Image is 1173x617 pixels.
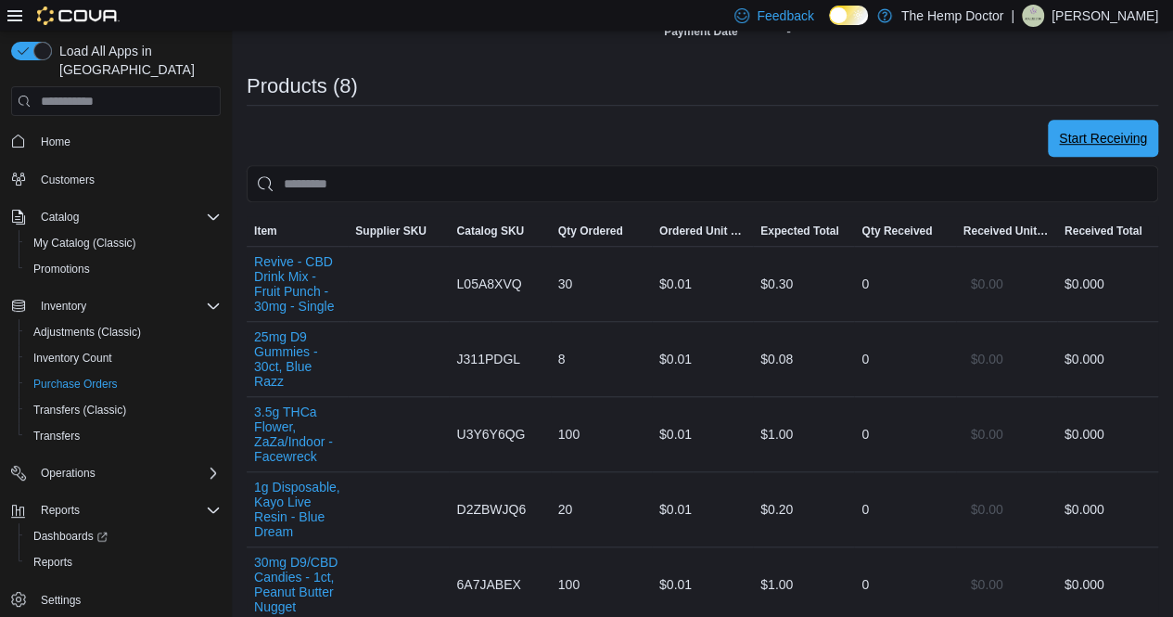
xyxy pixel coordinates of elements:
div: $0.00 0 [1065,273,1151,295]
span: Start Receiving [1059,129,1147,148]
button: Revive - CBD Drink Mix - Fruit Punch - 30mg - Single [254,254,340,314]
span: Adjustments (Classic) [26,321,221,343]
button: Reports [4,497,228,523]
div: Andrew Speicher [1022,5,1044,27]
span: Item [254,224,277,238]
button: Received Total [1057,216,1158,246]
button: Catalog [33,206,86,228]
a: Dashboards [19,523,228,549]
p: The Hemp Doctor [901,5,1003,27]
span: Supplier SKU [355,224,427,238]
span: Dark Mode [829,25,830,26]
button: Operations [33,462,103,484]
div: 0 [854,566,955,603]
button: $0.00 [963,491,1011,528]
span: U3Y6Y6QG [456,423,525,445]
span: Operations [41,466,96,481]
button: Qty Received [854,216,955,246]
span: Expected Total [760,224,838,238]
div: 0 [854,416,955,453]
span: Received Unit Cost [963,224,1050,238]
a: Transfers [26,425,87,447]
span: Promotions [26,258,221,280]
button: My Catalog (Classic) [19,230,228,256]
button: Supplier SKU [348,216,449,246]
div: $0.00 0 [1065,348,1151,370]
label: Payment Date [664,24,737,39]
div: $0.01 [652,491,753,528]
button: Inventory [4,293,228,319]
span: Inventory Count [26,347,221,369]
a: Purchase Orders [26,373,125,395]
button: Transfers (Classic) [19,397,228,423]
div: 0 [854,265,955,302]
span: Promotions [33,262,90,276]
a: Reports [26,551,80,573]
span: Inventory [33,295,221,317]
div: $0.01 [652,265,753,302]
button: Catalog SKU [449,216,550,246]
span: D2ZBWJQ6 [456,498,526,521]
span: Purchase Orders [26,373,221,395]
button: Promotions [19,256,228,282]
div: $0.01 [652,566,753,603]
span: Transfers (Classic) [26,399,221,421]
button: Settings [4,586,228,613]
div: $0.01 [652,416,753,453]
span: J311PDGL [456,348,519,370]
button: $0.00 [963,341,1011,378]
div: $0.30 [753,265,854,302]
button: Customers [4,166,228,193]
div: 100 [551,566,652,603]
button: 30mg D9/CBD Candies - 1ct, Peanut Butter Nugget [254,555,340,614]
span: Load All Apps in [GEOGRAPHIC_DATA] [52,42,221,79]
span: Home [33,129,221,152]
button: $0.00 [963,416,1011,453]
div: $1.00 [753,416,854,453]
img: Cova [37,6,120,25]
a: Dashboards [26,525,115,547]
span: Purchase Orders [33,377,118,392]
span: Qty Ordered [558,224,623,238]
button: Purchase Orders [19,371,228,397]
span: Reports [33,555,72,570]
span: My Catalog (Classic) [26,232,221,254]
span: Settings [33,588,221,611]
button: Ordered Unit Cost [652,216,753,246]
button: Start Receiving [1048,120,1158,157]
span: Reports [33,499,221,521]
span: L05A8XVQ [456,273,521,295]
div: 0 [854,341,955,378]
span: Feedback [757,6,813,25]
a: Customers [33,169,102,191]
span: Adjustments (Classic) [33,325,141,340]
span: Catalog [33,206,221,228]
div: $0.00 0 [1065,573,1151,596]
button: $0.00 [963,566,1011,603]
p: | [1011,5,1014,27]
span: Customers [33,168,221,191]
input: Dark Mode [829,6,868,25]
span: Transfers [26,425,221,447]
span: Reports [26,551,221,573]
div: 30 [551,265,652,302]
button: Adjustments (Classic) [19,319,228,345]
div: $0.08 [753,341,854,378]
button: Catalog [4,204,228,230]
button: Home [4,127,228,154]
span: $0.00 [971,500,1003,519]
button: 25mg D9 Gummies - 30ct, Blue Razz [254,329,340,389]
a: Promotions [26,258,97,280]
span: Qty Received [861,224,932,238]
button: Item [247,216,348,246]
button: Transfers [19,423,228,449]
a: Transfers (Classic) [26,399,134,421]
span: 6A7JABEX [456,573,520,596]
p: [PERSON_NAME] [1052,5,1158,27]
div: $0.20 [753,491,854,528]
button: 1g Disposable, Kayo Live Resin - Blue Dream [254,480,340,539]
button: 3.5g THCa Flower, ZaZa/Indoor - Facewreck [254,405,340,464]
span: Inventory [41,299,86,314]
span: Home [41,135,70,149]
span: Customers [41,173,95,187]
